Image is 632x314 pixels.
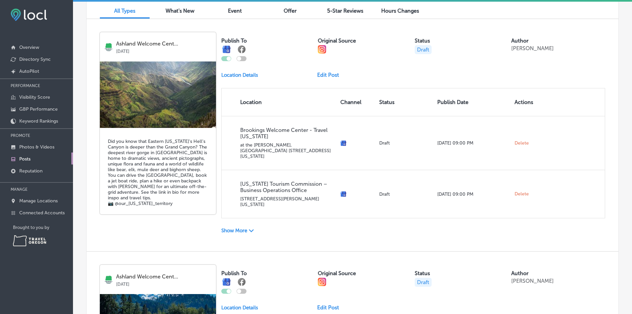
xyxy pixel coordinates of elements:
[19,210,65,216] p: Connected Accounts
[221,305,258,311] p: Location Details
[19,144,54,150] p: Photos & Videos
[166,8,194,14] span: What's New
[13,235,46,246] img: Travel Oregon
[240,181,335,193] p: [US_STATE] Tourism Commission – Business Operations Office
[13,225,73,230] p: Brought to you by
[221,270,247,276] label: Publish To
[379,191,432,197] p: Draft
[19,45,39,50] p: Overview
[512,88,543,116] th: Actions
[19,94,50,100] p: Visibility Score
[222,88,338,116] th: Location
[437,140,509,146] p: [DATE] 09:00 PM
[437,191,509,197] p: [DATE] 09:00 PM
[108,139,208,206] h5: Did you know that Eastern [US_STATE]'s Hell's Canyon is deeper than the Grand Canyon? The deepest...
[511,38,528,44] label: Author
[116,280,211,287] p: [DATE]
[511,278,554,284] p: [PERSON_NAME]
[221,228,247,234] p: Show More
[515,140,529,146] span: Delete
[116,41,211,47] p: Ashland Welcome Cent...
[114,8,135,14] span: All Types
[284,8,297,14] span: Offer
[435,88,512,116] th: Publish Date
[338,88,377,116] th: Channel
[511,45,554,52] p: [PERSON_NAME]
[515,191,529,197] span: Delete
[511,270,528,276] label: Author
[221,38,247,44] label: Publish To
[318,270,356,276] label: Original Source
[19,118,58,124] p: Keyword Rankings
[327,8,363,14] span: 5-Star Reviews
[116,274,211,280] p: Ashland Welcome Cent...
[19,168,42,174] p: Reputation
[317,72,344,78] a: Edit Post
[11,9,47,21] img: fda3e92497d09a02dc62c9cd864e3231.png
[415,38,430,44] label: Status
[381,8,419,14] span: Hours Changes
[240,142,335,159] p: at the [PERSON_NAME], [GEOGRAPHIC_DATA] [STREET_ADDRESS][US_STATE]
[100,61,216,128] img: 1755316823532256761_18523432867015694_8492481543751357975_n.jpg
[415,45,432,54] p: Draft
[19,156,31,162] p: Posts
[19,198,58,204] p: Manage Locations
[105,275,113,284] img: logo
[415,270,430,276] label: Status
[228,8,242,14] span: Event
[379,140,432,146] p: Draft
[116,47,211,54] p: [DATE]
[318,38,356,44] label: Original Source
[317,304,344,311] a: Edit Post
[240,196,335,207] p: [STREET_ADDRESS][PERSON_NAME][US_STATE]
[221,72,258,78] p: Location Details
[240,127,335,140] p: Brookings Welcome Center - Travel [US_STATE]
[19,106,58,112] p: GBP Performance
[105,43,113,51] img: logo
[377,88,435,116] th: Status
[19,56,51,62] p: Directory Sync
[19,68,39,74] p: AutoPilot
[415,278,432,287] p: Draft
